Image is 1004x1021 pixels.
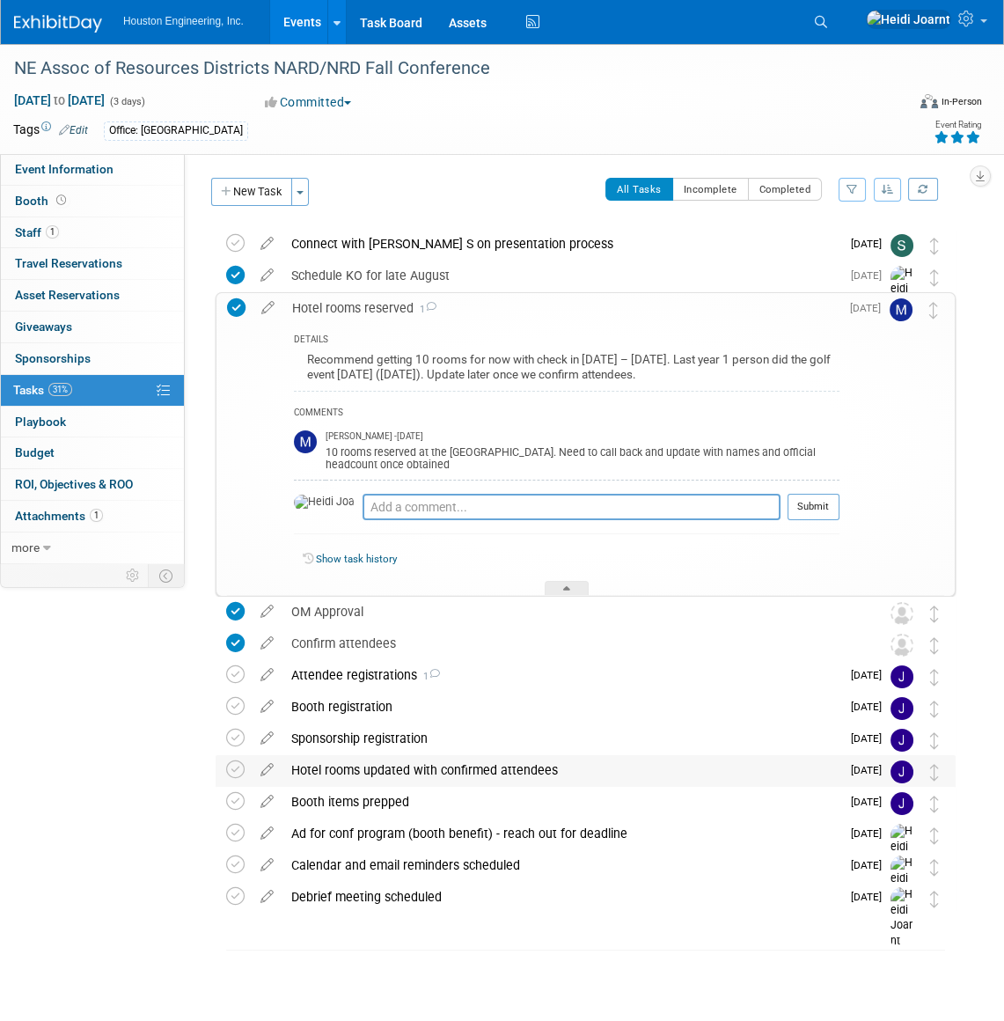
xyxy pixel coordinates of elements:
img: Sara Mechtenberg [890,234,913,257]
img: Format-Inperson.png [920,94,938,108]
span: [DATE] [DATE] [13,92,106,108]
span: Houston Engineering, Inc. [123,15,244,27]
img: Unassigned [890,634,913,657]
i: Move task [930,269,939,286]
span: [DATE] [851,732,890,745]
div: Connect with [PERSON_NAME] S on presentation process [282,229,840,259]
a: edit [252,762,282,778]
a: edit [252,794,282,810]
div: Calendar and email reminders scheduled [282,850,840,880]
span: to [51,93,68,107]
i: Move task [930,606,939,622]
img: Heidi Joarnt [866,10,951,29]
button: Committed [259,93,358,111]
i: Move task [930,238,939,254]
a: Booth [1,186,184,217]
div: Booth items prepped [282,787,840,817]
i: Move task [930,764,939,781]
img: Heidi Joarnt [890,887,917,950]
a: edit [253,300,283,316]
img: Megan Spence [890,298,912,321]
a: Sponsorships [1,343,184,374]
div: Hotel rooms reserved [283,293,839,323]
span: Travel Reservations [15,256,122,270]
a: edit [252,857,282,873]
div: Booth registration [282,692,840,722]
span: [DATE] [851,701,890,713]
span: Booth [15,194,70,208]
span: [DATE] [851,891,890,903]
div: Event Format [832,92,982,118]
div: 10 rooms reserved at the [GEOGRAPHIC_DATA]. Need to call back and update with names and official ... [326,443,839,471]
a: Budget [1,437,184,468]
a: edit [252,604,282,620]
a: Event Information [1,154,184,185]
span: [DATE] [851,269,890,282]
div: NE Assoc of Resources Districts NARD/NRD Fall Conference [8,53,887,84]
button: Incomplete [672,178,749,201]
a: Asset Reservations [1,280,184,311]
img: Heidi Joarnt [890,824,917,886]
a: edit [252,826,282,841]
button: Submit [788,494,839,520]
img: Heidi Joarnt [294,495,354,510]
a: edit [252,667,282,683]
img: Heidi Joarnt [890,266,917,328]
a: edit [252,236,282,252]
button: Completed [748,178,823,201]
td: Tags [13,121,88,141]
a: edit [252,731,282,746]
img: Megan Spence [294,430,317,453]
button: New Task [211,178,292,206]
a: Attachments1 [1,501,184,532]
a: Travel Reservations [1,248,184,279]
span: [DATE] [850,302,890,314]
button: All Tasks [605,178,673,201]
span: Event Information [15,162,114,176]
a: more [1,533,184,563]
span: Giveaways [15,320,72,334]
i: Move task [930,796,939,812]
div: Debrief meeting scheduled [282,882,840,912]
a: Playbook [1,407,184,437]
div: OM Approval [282,597,855,627]
img: Heidi Joarnt [890,856,917,918]
img: Jessica Lambrecht [890,665,913,688]
span: 1 [417,671,440,682]
div: DETAILS [294,334,839,349]
img: ExhibitDay [14,15,102,33]
span: Asset Reservations [15,288,120,302]
i: Move task [930,701,939,717]
span: Budget [15,445,55,459]
span: Sponsorships [15,351,91,365]
td: Personalize Event Tab Strip [118,564,149,587]
i: Move task [929,302,938,319]
i: Move task [930,732,939,749]
div: Office: [GEOGRAPHIC_DATA] [104,121,248,140]
a: Giveaways [1,312,184,342]
a: edit [252,268,282,283]
span: Booth not reserved yet [53,194,70,207]
span: 1 [414,304,436,315]
span: ROI, Objectives & ROO [15,477,133,491]
div: Schedule KO for late August [282,261,840,290]
span: [DATE] [851,796,890,808]
div: Event Rating [934,121,981,129]
div: Attendee registrations [282,660,840,690]
span: [DATE] [851,238,890,250]
span: [DATE] [851,764,890,776]
i: Move task [930,637,939,654]
span: 1 [90,509,103,522]
span: [DATE] [851,859,890,871]
span: [DATE] [851,669,890,681]
div: COMMENTS [294,405,839,423]
a: Staff1 [1,217,184,248]
i: Move task [930,669,939,686]
span: [DATE] [851,827,890,840]
a: edit [252,699,282,715]
a: Edit [59,124,88,136]
span: 1 [46,225,59,239]
a: edit [252,889,282,905]
a: ROI, Objectives & ROO [1,469,184,500]
span: Staff [15,225,59,239]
